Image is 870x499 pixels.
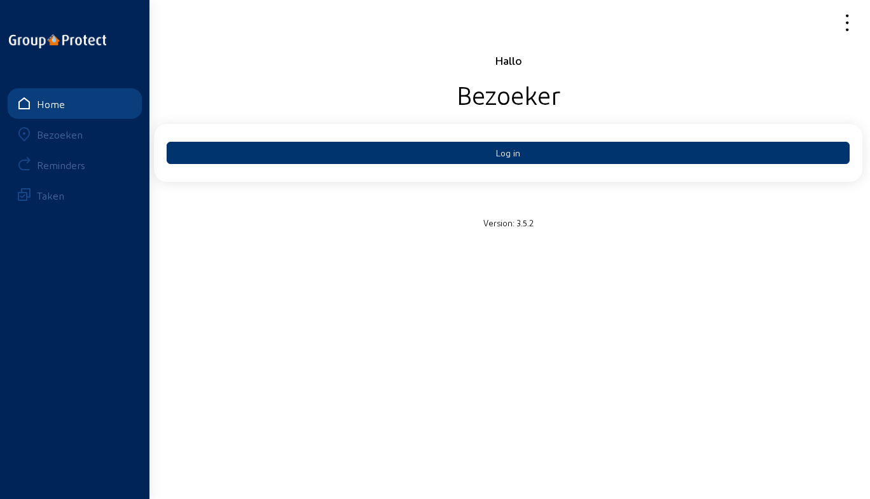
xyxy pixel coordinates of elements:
[37,128,83,140] div: Bezoeken
[37,98,65,110] div: Home
[8,180,142,210] a: Taken
[8,149,142,180] a: Reminders
[154,53,862,68] div: Hallo
[9,34,106,48] img: logo-oneline.png
[167,142,850,164] button: Log in
[37,159,85,171] div: Reminders
[8,88,142,119] a: Home
[8,119,142,149] a: Bezoeken
[37,189,64,202] div: Taken
[154,78,862,110] div: Bezoeker
[483,217,534,228] small: Version: 3.5.2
